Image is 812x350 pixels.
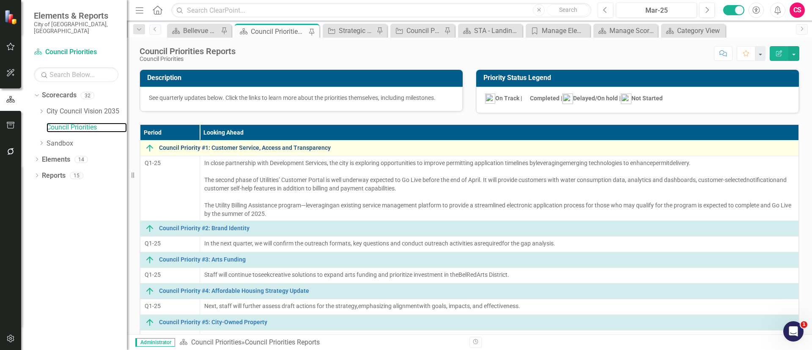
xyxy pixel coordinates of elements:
div: Mar-25 [619,6,694,16]
div: 32 [81,92,94,99]
a: Council Priority #2: Brand Identity [159,225,794,231]
td: Double-Click to Edit [200,299,798,314]
img: On Track [145,255,155,265]
img: On Track [145,317,155,328]
span: In the next quarter, we will confirm the outreach formats, key questions and conduct outreach act... [204,240,480,247]
span: Administrator [135,338,175,347]
span: for the gap analysis. [502,240,555,247]
td: Double-Click to Edit Right Click for Context Menu [140,314,799,330]
span: Search [559,6,577,13]
span: The Utility Billing Assistance program— [204,202,306,209]
span: emerging technologies to enhance [563,160,653,166]
img: On Track [145,143,155,153]
div: Council Priorities Reports [251,26,307,37]
span: 1 [801,321,807,328]
div: Category View [677,25,723,36]
span: Next, staff will further assess draft actions for the strategy, [204,303,358,309]
a: Manage Scorecards [595,25,656,36]
small: City of [GEOGRAPHIC_DATA], [GEOGRAPHIC_DATA] [34,21,118,35]
div: Q1-25 [145,270,195,279]
span: and customer self-help features in addition to billing and payment capabilities. [204,176,787,192]
button: Search [547,4,589,16]
img: On Track [145,286,155,296]
td: Double-Click to Edit [200,267,798,283]
span: permit [653,160,669,166]
div: Manage Elements [542,25,588,36]
iframe: Intercom live chat [783,321,804,342]
td: Double-Click to Edit Right Click for Context Menu [140,220,799,236]
input: Search Below... [34,67,118,82]
input: Search ClearPoint... [171,3,591,18]
div: Strategic Framework Scorecard Implementation [339,25,374,36]
div: 15 [70,172,83,179]
a: Council Priority #5: City-Owned Property [159,319,794,325]
img: mceclip1.png [522,95,530,102]
strong: On Track | Completed | Delayed/On hold | Not Started [485,95,663,102]
a: Reports [42,171,66,181]
span: required [480,240,502,247]
button: Mar-25 [616,3,697,18]
span: leveraging [536,160,563,166]
div: Council Priorities [140,56,236,62]
div: Manage Scorecards [609,25,656,36]
span: The second phase of Utilities’ Customer Portal is well underway expected to Go Live before the en... [204,176,746,183]
span: seek [258,271,270,278]
span: In close partnership with Development Services, the city is exploring opportunities to improve pe... [204,160,536,166]
a: Strategic Framework Scorecard Implementation [325,25,374,36]
div: Council Priorities Reports [245,338,320,346]
div: 14 [74,156,88,163]
div: Q1-25 [145,159,195,167]
span: Arts District. [477,271,509,278]
td: Double-Click to Edit Right Click for Context Menu [140,252,799,267]
div: Q1-25 [145,302,195,310]
div: Q1-25 [145,333,195,342]
div: » [179,338,463,347]
a: City Council Vision 2035 [47,107,127,116]
span: an existing service management platform to provide a streamlined electronic application process f... [204,202,791,217]
a: Council Priority #4: Affordable Housing Strategy Update [159,288,794,294]
td: Double-Click to Edit Right Click for Context Menu [140,283,799,299]
span: with goals, impacts, and effectiveness. [419,303,520,309]
a: Sandbox [47,139,127,149]
span: creative solutions to expand arts funding and prioritize investment in the [270,271,458,278]
div: Council Priorities Reports [140,47,236,56]
td: Double-Click to Edit [200,330,798,346]
td: Double-Click to Edit Right Click for Context Menu [140,140,799,156]
a: Elements [42,155,70,165]
img: ClearPoint Strategy [4,9,19,25]
div: Council Priority #9: Diversity Advantage Plan Update [406,25,442,36]
h3: Description [147,74,458,82]
a: Scorecards [42,91,77,100]
span: BelRed [458,271,477,278]
a: Bellevue Landing Page [169,25,219,36]
td: Double-Click to Edit [200,156,798,220]
a: Council Priority #3: Arts Funding [159,256,794,263]
div: STA - Landing Page [474,25,520,36]
h3: Priority Status Legend [483,74,795,82]
div: Q1-25 [145,239,195,248]
span: delivery. [669,160,691,166]
a: Council Priority #1: Customer Service, Access and Transparency [159,145,794,151]
td: Double-Click to Edit [200,236,798,252]
button: CS [790,3,805,18]
a: Council Priorities [34,47,118,57]
a: Category View [663,25,723,36]
span: Staff will then work closely, in coordination with the CAO and FAM, to engage the selected develo... [204,334,767,341]
a: STA - Landing Page [460,25,520,36]
div: Bellevue Landing Page [183,25,219,36]
a: Council Priorities [47,123,127,132]
span: notification [746,176,776,183]
span: emphasizing alignment [358,303,419,309]
span: Staff will continue to [204,271,258,278]
a: Council Priorities [191,338,241,346]
p: See quarterly updates below. Click the links to learn more about the priorities themselves, inclu... [149,94,454,102]
a: Manage Elements [528,25,588,36]
span: Elements & Reports [34,11,118,21]
a: Council Priority #9: Diversity Advantage Plan Update [392,25,442,36]
span: leveraging [306,202,333,209]
img: On Track [145,223,155,234]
